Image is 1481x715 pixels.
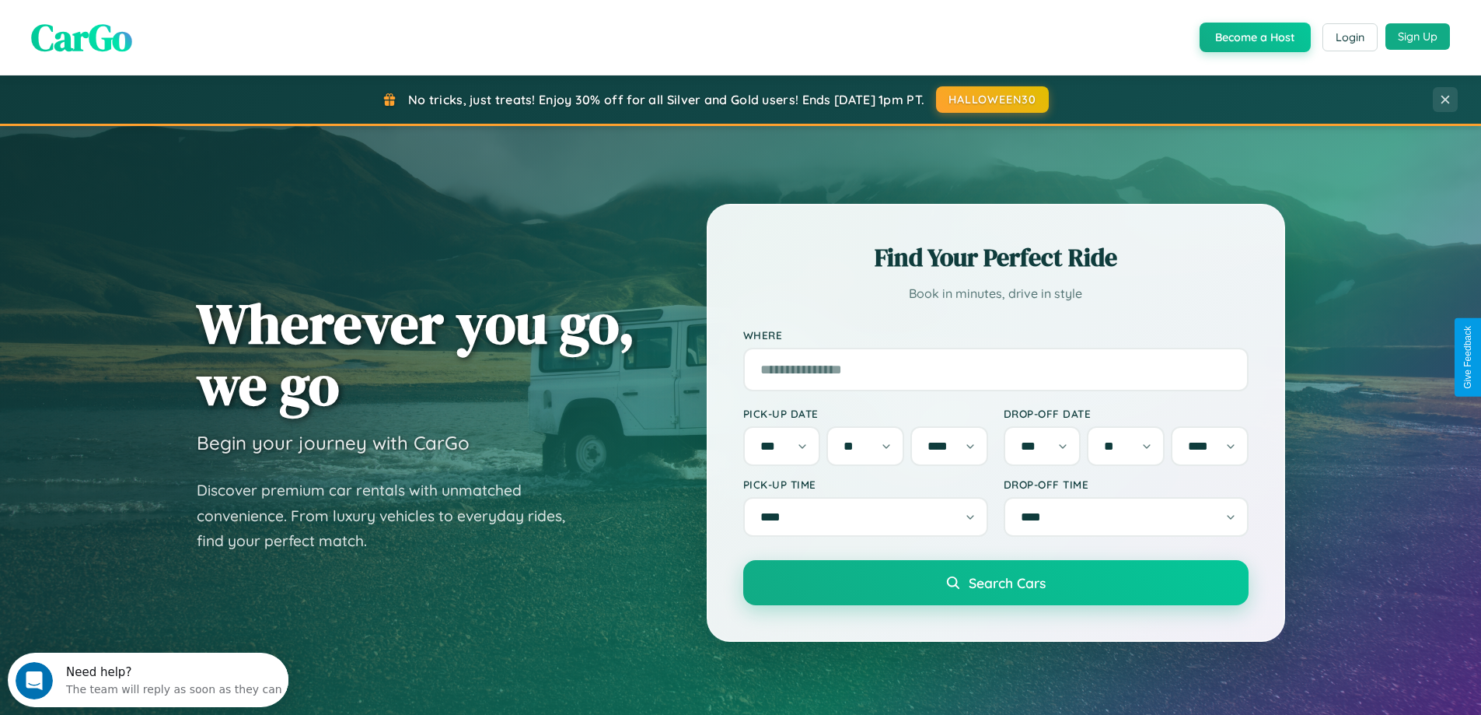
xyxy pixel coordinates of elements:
[31,12,132,63] span: CarGo
[408,92,924,107] span: No tricks, just treats! Enjoy 30% off for all Silver and Gold users! Ends [DATE] 1pm PT.
[743,407,988,420] label: Pick-up Date
[1322,23,1378,51] button: Login
[8,653,288,707] iframe: Intercom live chat discovery launcher
[58,13,274,26] div: Need help?
[58,26,274,42] div: The team will reply as soon as they can
[743,240,1249,275] h2: Find Your Perfect Ride
[743,282,1249,305] p: Book in minutes, drive in style
[197,431,470,454] h3: Begin your journey with CarGo
[743,328,1249,342] label: Where
[1385,23,1450,50] button: Sign Up
[1462,326,1473,389] div: Give Feedback
[1200,23,1311,52] button: Become a Host
[197,478,585,554] p: Discover premium car rentals with unmatched convenience. From luxury vehicles to everyday rides, ...
[6,6,289,49] div: Open Intercom Messenger
[16,662,53,699] iframe: Intercom live chat
[936,86,1049,113] button: HALLOWEEN30
[743,560,1249,605] button: Search Cars
[1004,407,1249,420] label: Drop-off Date
[743,478,988,491] label: Pick-up Time
[197,293,635,415] h1: Wherever you go, we go
[1004,478,1249,491] label: Drop-off Time
[969,574,1046,591] span: Search Cars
